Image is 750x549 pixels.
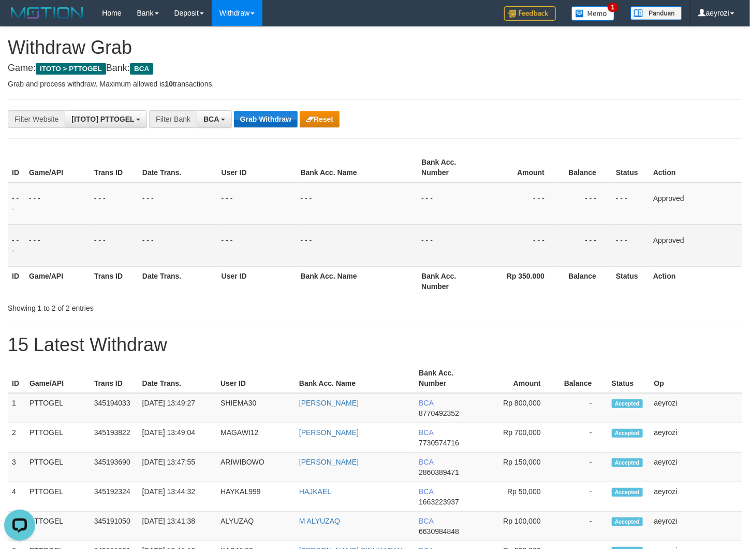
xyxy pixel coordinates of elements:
[479,512,556,541] td: Rp 100,000
[138,482,216,512] td: [DATE] 13:44:32
[90,266,138,296] th: Trans ID
[90,224,138,266] td: - - -
[36,63,106,75] span: ITOTO > PTTOGEL
[130,63,153,75] span: BCA
[8,393,25,423] td: 1
[8,110,65,128] div: Filter Website
[612,399,643,408] span: Accepted
[419,428,433,437] span: BCA
[217,224,297,266] td: - - -
[612,224,649,266] td: - - -
[138,423,216,453] td: [DATE] 13:49:04
[650,423,742,453] td: aeyrozi
[419,498,459,506] span: Copy 1663223937 to clipboard
[216,364,295,393] th: User ID
[138,512,216,541] td: [DATE] 13:41:38
[25,482,90,512] td: PTTOGEL
[197,110,232,128] button: BCA
[25,266,90,296] th: Game/API
[419,487,433,496] span: BCA
[419,517,433,525] span: BCA
[8,182,25,225] td: - - -
[234,111,298,127] button: Grab Withdraw
[556,364,608,393] th: Balance
[8,79,742,89] p: Grab and process withdraw. Maximum allowed is transactions.
[650,453,742,482] td: aeyrozi
[138,364,216,393] th: Date Trans.
[479,364,556,393] th: Amount
[650,393,742,423] td: aeyrozi
[482,224,560,266] td: - - -
[90,393,138,423] td: 345194033
[138,393,216,423] td: [DATE] 13:49:27
[25,364,90,393] th: Game/API
[25,453,90,482] td: PTTOGEL
[165,80,173,88] strong: 10
[217,153,297,182] th: User ID
[297,224,418,266] td: - - -
[482,153,560,182] th: Amount
[612,458,643,467] span: Accepted
[482,182,560,225] td: - - -
[612,488,643,497] span: Accepted
[8,423,25,453] td: 2
[417,182,482,225] td: - - -
[138,453,216,482] td: [DATE] 13:47:55
[649,182,742,225] td: Approved
[8,5,86,21] img: MOTION_logo.png
[608,3,619,12] span: 1
[612,429,643,438] span: Accepted
[8,335,742,355] h1: 15 Latest Withdraw
[217,182,297,225] td: - - -
[216,453,295,482] td: ARIWIBOWO
[297,266,418,296] th: Bank Acc. Name
[299,458,359,466] a: [PERSON_NAME]
[612,266,649,296] th: Status
[556,423,608,453] td: -
[25,182,90,225] td: - - -
[203,115,219,123] span: BCA
[419,439,459,447] span: Copy 7730574716 to clipboard
[300,111,340,127] button: Reset
[25,224,90,266] td: - - -
[8,299,305,313] div: Showing 1 to 2 of 2 entries
[299,428,359,437] a: [PERSON_NAME]
[612,517,643,526] span: Accepted
[556,393,608,423] td: -
[649,266,742,296] th: Action
[608,364,650,393] th: Status
[650,364,742,393] th: Op
[612,153,649,182] th: Status
[8,224,25,266] td: - - -
[479,482,556,512] td: Rp 50,000
[295,364,415,393] th: Bank Acc. Name
[90,453,138,482] td: 345193690
[504,6,556,21] img: Feedback.jpg
[299,487,331,496] a: HAJKAEL
[560,266,612,296] th: Balance
[650,482,742,512] td: aeyrozi
[650,512,742,541] td: aeyrozi
[8,63,742,74] h4: Game: Bank:
[417,266,482,296] th: Bank Acc. Number
[8,266,25,296] th: ID
[8,37,742,58] h1: Withdraw Grab
[560,153,612,182] th: Balance
[90,482,138,512] td: 345192324
[90,364,138,393] th: Trans ID
[556,512,608,541] td: -
[556,482,608,512] td: -
[299,517,340,525] a: M ALYUZAQ
[216,512,295,541] td: ALYUZAQ
[560,182,612,225] td: - - -
[149,110,197,128] div: Filter Bank
[8,482,25,512] td: 4
[90,423,138,453] td: 345193822
[419,399,433,407] span: BCA
[556,453,608,482] td: -
[217,266,297,296] th: User ID
[417,153,482,182] th: Bank Acc. Number
[419,409,459,417] span: Copy 8770492352 to clipboard
[571,6,615,21] img: Button%20Memo.svg
[482,266,560,296] th: Rp 350.000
